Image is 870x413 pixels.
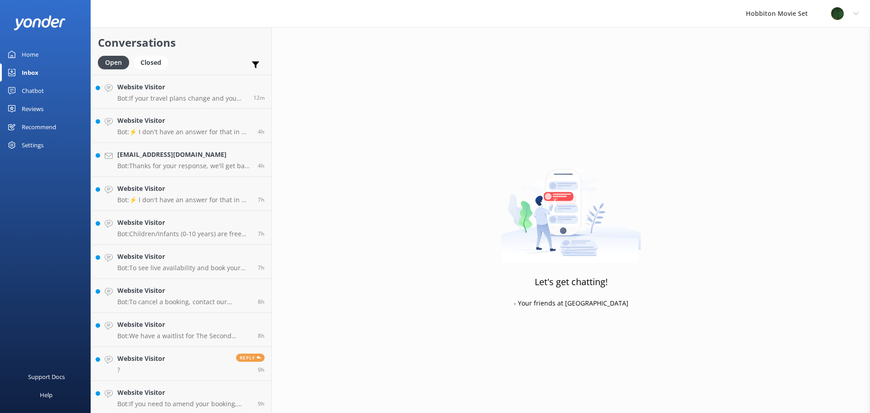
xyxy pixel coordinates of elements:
span: Reply [236,354,265,362]
div: Help [40,386,53,404]
h4: Website Visitor [117,218,251,228]
p: ? [117,366,165,374]
h4: Website Visitor [117,184,251,194]
img: yonder-white-logo.png [14,15,66,30]
a: Open [98,57,134,67]
p: Bot: Thanks for your response, we'll get back to you as soon as we can during opening hours. [117,162,251,170]
span: Sep 17 2025 07:28am (UTC +12:00) Pacific/Auckland [253,94,265,102]
img: artwork of a man stealing a conversation from at giant smartphone [501,150,641,263]
h4: Website Visitor [117,286,251,296]
a: Website VisitorBot:⚡ I don't have an answer for that in my knowledge base. Please try and rephras... [91,109,271,143]
a: Website VisitorBot:To cancel a booking, contact our reservations team via phone at [PHONE_NUMBER]... [91,279,271,313]
h4: Website Visitor [117,252,251,262]
h4: [EMAIL_ADDRESS][DOMAIN_NAME] [117,150,251,160]
a: [EMAIL_ADDRESS][DOMAIN_NAME]Bot:Thanks for your response, we'll get back to you as soon as we can... [91,143,271,177]
p: Bot: ⚡ I don't have an answer for that in my knowledge base. Please try and rephrase your questio... [117,196,251,204]
span: Sep 16 2025 11:35pm (UTC +12:00) Pacific/Auckland [258,298,265,306]
a: Website VisitorBot:If your travel plans change and you need to amend your booking, please contact... [91,75,271,109]
p: - Your friends at [GEOGRAPHIC_DATA] [514,298,628,308]
a: Closed [134,57,173,67]
div: Support Docs [28,368,65,386]
span: Sep 17 2025 12:04am (UTC +12:00) Pacific/Auckland [258,264,265,272]
div: Open [98,56,129,69]
img: 34-1625720359.png [831,7,844,20]
span: Sep 17 2025 12:27am (UTC +12:00) Pacific/Auckland [258,230,265,238]
span: Sep 16 2025 10:27pm (UTC +12:00) Pacific/Auckland [258,366,265,374]
a: Website VisitorBot:⚡ I don't have an answer for that in my knowledge base. Please try and rephras... [91,177,271,211]
a: Website VisitorBot:To see live availability and book your Hobbiton tour for the [DATE], please vi... [91,245,271,279]
div: Settings [22,136,43,154]
div: Reviews [22,100,43,118]
p: Bot: We have a waitlist for The Second Breakfast Tours, Behind The Scenes Tours, Evening Banquet ... [117,332,251,340]
h2: Conversations [98,34,265,51]
span: Sep 17 2025 03:00am (UTC +12:00) Pacific/Auckland [258,162,265,170]
a: Website VisitorBot:We have a waitlist for The Second Breakfast Tours, Behind The Scenes Tours, Ev... [91,313,271,347]
span: Sep 16 2025 10:20pm (UTC +12:00) Pacific/Auckland [258,400,265,408]
span: Sep 16 2025 10:51pm (UTC +12:00) Pacific/Auckland [258,332,265,340]
h4: Website Visitor [117,82,246,92]
div: Home [22,45,39,63]
p: Bot: ⚡ I don't have an answer for that in my knowledge base. Please try and rephrase your questio... [117,128,251,136]
div: Closed [134,56,168,69]
h4: Website Visitor [117,388,251,398]
p: Bot: Children/Infants (0-10 years) are free for the Hobbiton Movie Set Tour, but they must have a... [117,230,251,238]
div: Chatbot [22,82,44,100]
h4: Website Visitor [117,354,165,364]
p: Bot: To cancel a booking, contact our reservations team via phone at [PHONE_NUMBER] or email at [... [117,298,251,306]
p: Bot: To see live availability and book your Hobbiton tour for the [DATE], please visit [DOMAIN_NA... [117,264,251,272]
p: Bot: If your travel plans change and you need to amend your booking, please contact our team at [... [117,94,246,102]
p: Bot: If you need to amend your booking, please contact our team at [EMAIL_ADDRESS][DOMAIN_NAME] o... [117,400,251,408]
span: Sep 17 2025 12:29am (UTC +12:00) Pacific/Auckland [258,196,265,204]
h4: Website Visitor [117,116,251,126]
span: Sep 17 2025 03:01am (UTC +12:00) Pacific/Auckland [258,128,265,136]
h3: Let's get chatting! [535,275,608,289]
div: Recommend [22,118,56,136]
a: Website VisitorBot:Children/Infants (0-10 years) are free for the Hobbiton Movie Set Tour, but th... [91,211,271,245]
a: Website Visitor?Reply9h [91,347,271,381]
h4: Website Visitor [117,320,251,330]
div: Inbox [22,63,39,82]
